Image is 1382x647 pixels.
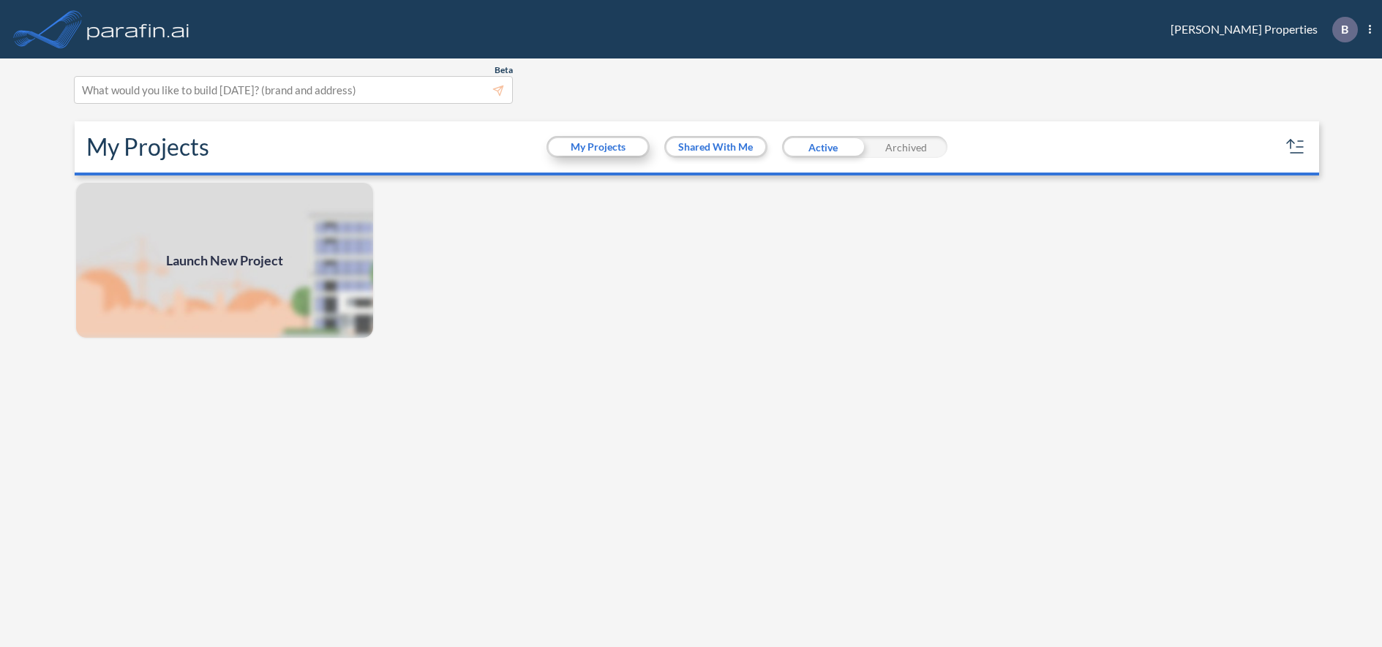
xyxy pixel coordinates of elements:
[865,136,947,158] div: Archived
[1341,23,1348,36] p: B
[75,181,375,339] img: add
[166,251,283,270] span: Launch New Project
[782,136,865,158] div: Active
[86,133,209,161] h2: My Projects
[549,138,647,156] button: My Projects
[1284,135,1307,159] button: sort
[1149,17,1371,42] div: [PERSON_NAME] Properties
[84,15,192,44] img: logo
[666,138,765,156] button: Shared With Me
[75,181,375,339] a: Launch New Project
[495,64,513,76] span: Beta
